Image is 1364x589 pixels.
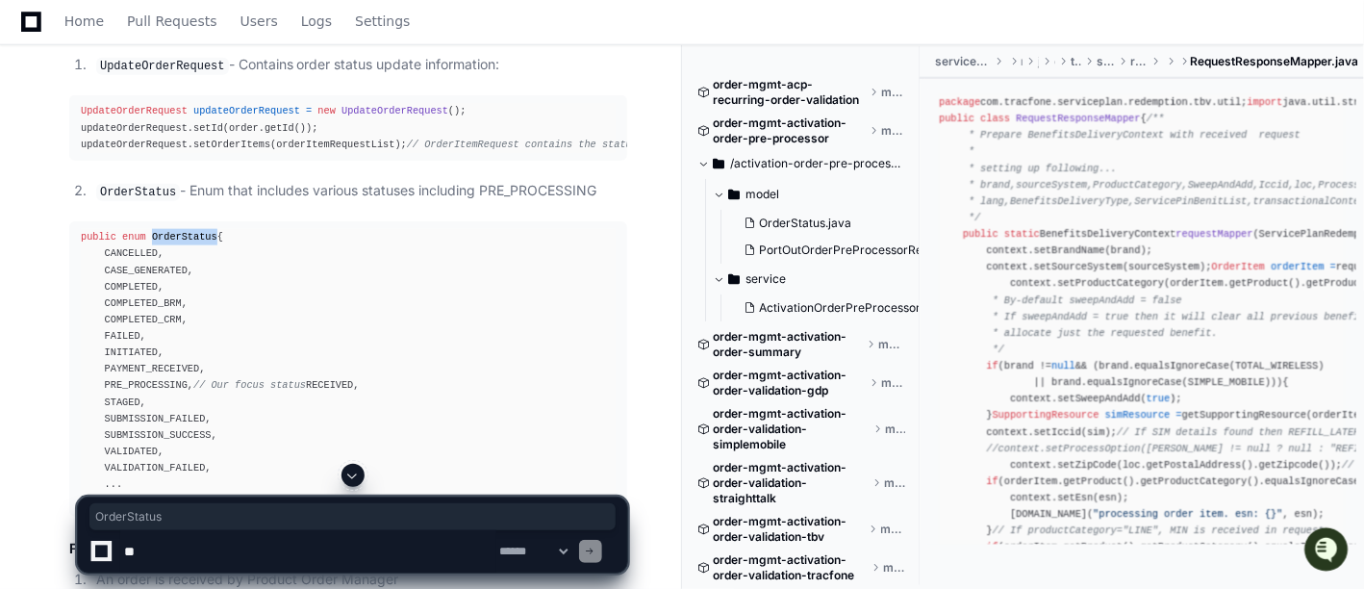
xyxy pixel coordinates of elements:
[152,231,217,243] span: OrderStatus
[697,148,905,179] button: /activation-order-pre-processor/src/main/java/com/tracfone/activation/order/pre/processor
[1175,228,1252,240] span: requestMapper
[885,422,905,437] span: master
[341,105,448,116] span: UpdateOrderRequest
[96,58,229,75] code: UpdateOrderRequest
[81,229,616,509] div: { CANCELLED, CASE_GENERATED, COMPLETED, COMPLETED_BRM, COMPLETED_CRM, FAILED, INITIATED, PAYMENT_...
[713,406,870,452] span: order-mgmt-activation-order-validation-simplemobile
[713,368,866,398] span: order-mgmt-activation-order-validation-gdp
[759,300,1012,316] span: ActivationOrderPreProcessorServiceImpl.java
[1330,261,1336,272] span: =
[939,96,980,108] span: package
[19,143,54,178] img: 1756235613930-3d25f9e4-fa56-45dd-b3ad-e072dfbd1548
[1147,393,1171,404] span: true
[878,337,905,352] span: master
[65,163,279,178] div: We're offline, but we'll be back soon!
[1071,54,1081,69] span: tracfone
[19,77,350,108] div: Welcome
[122,231,146,243] span: enum
[306,105,312,116] span: =
[939,113,974,124] span: public
[1021,54,1023,69] span: main
[1190,54,1358,69] span: RequestResponseMapper.java
[1175,409,1181,421] span: =
[81,231,116,243] span: public
[1271,261,1324,272] span: orderItem
[64,15,104,27] span: Home
[728,183,740,206] svg: Directory
[713,329,863,360] span: order-mgmt-activation-order-summary
[191,202,233,217] span: Pylon
[713,179,921,210] button: model
[992,409,1099,421] span: SupportingResource
[713,77,866,108] span: order-mgmt-acp-recurring-order-validation
[193,105,300,116] span: updateOrderRequest
[736,294,924,321] button: ActivationOrderPreProcessorServiceImpl.java
[240,15,278,27] span: Users
[1097,54,1115,69] span: serviceplan
[745,271,786,287] span: service
[881,123,905,139] span: master
[1051,360,1075,371] span: null
[1054,54,1055,69] span: com
[713,152,724,175] svg: Directory
[759,216,851,231] span: OrderStatus.java
[713,115,866,146] span: order-mgmt-activation-order-pre-processor
[759,243,987,258] span: PortOutOrderPreProcessorResponse.java
[407,139,810,150] span: // OrderItemRequest contains the status changes for individual items
[193,379,306,391] span: // Our focus status
[963,228,998,240] span: public
[935,54,991,69] span: serviceplan-redemption-tbv
[355,15,410,27] span: Settings
[986,360,998,371] span: if
[1302,525,1354,577] iframe: Open customer support
[728,268,740,291] svg: Directory
[745,187,779,202] span: model
[301,15,332,27] span: Logs
[19,19,58,58] img: PlayerZero
[881,85,905,100] span: master
[81,105,188,116] span: UpdateOrderRequest
[90,180,627,203] li: - Enum that includes various statuses including PRE_PROCESSING
[1004,228,1040,240] span: static
[81,103,616,152] div: (); updateOrderRequest.setId(order.getId()); updateOrderRequest.setOrderItems(orderItemRequestList);
[1211,261,1264,272] span: OrderItem
[730,156,905,171] span: /activation-order-pre-processor/src/main/java/com/tracfone/activation/order/pre/processor
[736,210,924,237] button: OrderStatus.java
[1038,54,1039,69] span: java
[127,15,216,27] span: Pull Requests
[1016,113,1140,124] span: RequestResponseMapper
[96,184,180,201] code: OrderStatus
[980,113,1010,124] span: class
[327,149,350,172] button: Start new chat
[95,509,610,525] span: OrderStatus
[136,201,233,217] a: Powered byPylon
[1247,96,1282,108] span: import
[1130,54,1148,69] span: redemption
[65,143,316,163] div: Start new chat
[90,54,627,77] li: - Contains order status update information:
[1105,409,1171,421] span: simResource
[881,375,905,391] span: master
[317,105,335,116] span: new
[736,237,924,264] button: PortOutOrderPreProcessorResponse.java
[713,460,869,506] span: order-mgmt-activation-order-validation-straighttalk
[713,264,921,294] button: service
